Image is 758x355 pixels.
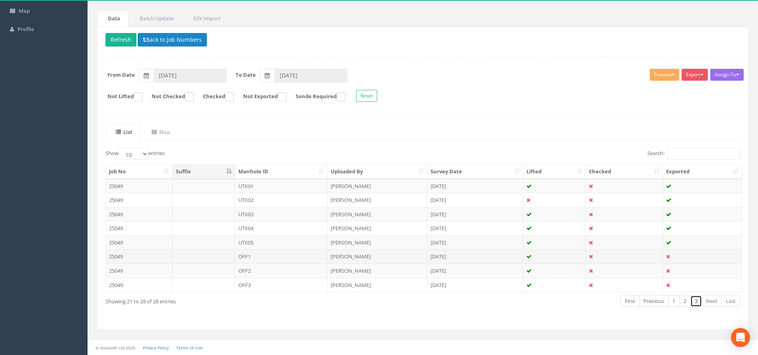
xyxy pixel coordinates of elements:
[710,69,744,81] button: Assign To
[523,165,586,179] th: Lifted: activate to sort column ascending
[105,124,140,140] a: List
[235,179,328,193] td: UTX01
[107,71,135,79] label: From Date
[105,295,363,305] div: Showing 21 to 28 of 28 entries
[327,278,427,292] td: [PERSON_NAME]
[650,69,679,81] button: Preview
[235,193,328,207] td: UTX02
[95,345,135,351] small: © Kullasoft Ltd 2025
[235,235,328,250] td: UTX05
[668,295,680,307] a: 1
[427,264,523,278] td: [DATE]
[235,221,328,235] td: UTX04
[106,235,173,250] td: 25049
[721,295,740,307] a: Last
[427,249,523,264] td: [DATE]
[731,328,750,347] div: Open Intercom Messenger
[97,10,129,27] a: Data
[183,10,229,27] a: CSV Import
[119,148,148,160] select: Showentries
[327,193,427,207] td: [PERSON_NAME]
[327,179,427,193] td: [PERSON_NAME]
[427,235,523,250] td: [DATE]
[152,128,170,136] uib-tab-heading: Map
[154,69,226,82] input: From Date
[667,148,740,160] input: Search:
[144,93,194,101] label: Not Checked
[19,7,30,14] span: Map
[427,278,523,292] td: [DATE]
[236,71,256,79] label: To Date
[327,249,427,264] td: [PERSON_NAME]
[138,33,207,47] button: Back to Job Numbers
[105,148,165,160] label: Show entries
[427,207,523,221] td: [DATE]
[173,165,235,179] th: Suffix: activate to sort column descending
[99,93,142,101] label: Not Lifted
[586,165,663,179] th: Checked: activate to sort column ascending
[690,295,702,307] a: 3
[647,148,740,160] label: Search:
[176,345,203,351] a: Terms of Use
[327,221,427,235] td: [PERSON_NAME]
[235,165,328,179] th: Manhole ID: activate to sort column ascending
[106,207,173,221] td: 25049
[620,295,639,307] a: First
[275,69,347,82] input: To Date
[235,264,328,278] td: OFF2
[105,33,136,47] button: Refresh
[327,264,427,278] td: [PERSON_NAME]
[235,93,286,101] label: Not Exported
[106,221,173,235] td: 25049
[106,278,173,292] td: 25049
[327,207,427,221] td: [PERSON_NAME]
[195,93,234,101] label: Checked
[129,10,182,27] a: Batch Update
[682,69,708,81] button: Export
[116,128,132,136] uib-tab-heading: List
[106,249,173,264] td: 25049
[106,179,173,193] td: 25049
[663,165,742,179] th: Exported: activate to sort column ascending
[427,221,523,235] td: [DATE]
[701,295,722,307] a: Next
[679,295,691,307] a: 2
[141,124,179,140] a: Map
[327,235,427,250] td: [PERSON_NAME]
[639,295,668,307] a: Previous
[106,165,173,179] th: Job No: activate to sort column ascending
[327,165,427,179] th: Uploaded By: activate to sort column ascending
[18,25,34,33] span: Profile
[143,345,169,351] a: Privacy Policy
[427,165,523,179] th: Survey Date: activate to sort column ascending
[427,193,523,207] td: [DATE]
[106,264,173,278] td: 25049
[356,90,377,102] button: Reset
[106,193,173,207] td: 25049
[288,93,345,101] label: Sonde Required
[235,249,328,264] td: OFF1
[235,207,328,221] td: UTX03
[427,179,523,193] td: [DATE]
[235,278,328,292] td: OFF3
